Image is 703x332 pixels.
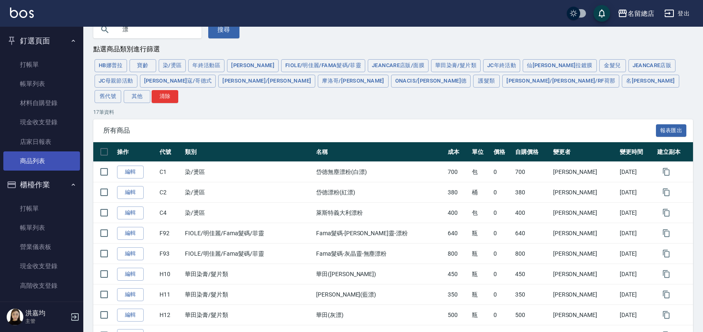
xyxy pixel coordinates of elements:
button: 名[PERSON_NAME] [622,75,679,88]
td: 400 [446,203,470,223]
td: Fama髮碼-[PERSON_NAME]靈-漂粉 [314,223,446,244]
a: 商品列表 [3,151,80,171]
td: [DATE] [618,264,656,284]
td: 包 [470,203,491,223]
button: [PERSON_NAME] [227,59,279,72]
td: 瓶 [470,305,491,325]
td: [DATE] [618,162,656,182]
button: [PERSON_NAME]/[PERSON_NAME] [218,75,315,88]
button: JC母親節活動 [95,75,137,88]
td: 華田染膏/髮片類 [183,305,314,325]
button: 仙[PERSON_NAME]拉鍍膜 [523,59,596,72]
div: 名留總店 [628,8,654,19]
th: 名稱 [314,142,446,162]
td: 華田([PERSON_NAME]) [314,264,446,284]
button: HB娜普拉 [95,59,127,72]
a: 編輯 [117,166,144,179]
td: H12 [157,305,183,325]
td: 瓶 [470,264,491,284]
td: 瓶 [470,244,491,264]
td: 包 [470,162,491,182]
th: 變更者 [551,142,618,162]
td: C1 [157,162,183,182]
button: 金髮兒 [599,59,626,72]
td: 染/燙區 [183,162,314,182]
td: 華田染膏/髮片類 [183,284,314,305]
td: 500 [513,305,551,325]
a: 編輯 [117,288,144,301]
th: 單位 [470,142,491,162]
th: 自購價格 [513,142,551,162]
td: 640 [446,223,470,244]
td: 400 [513,203,551,223]
td: 700 [446,162,470,182]
img: Logo [10,8,34,18]
a: 編輯 [117,206,144,219]
td: 0 [491,162,513,182]
td: 380 [513,182,551,203]
button: 報表匯出 [656,124,687,137]
td: 700 [513,162,551,182]
td: 0 [491,264,513,284]
button: 名留總店 [614,5,658,22]
a: 編輯 [117,309,144,322]
td: 450 [513,264,551,284]
th: 建立副本 [655,142,693,162]
button: [PERSON_NAME]寇/哥德式 [140,75,216,88]
td: [PERSON_NAME] [551,264,618,284]
td: 華田(灰漂) [314,305,446,325]
a: 打帳單 [3,199,80,218]
td: C4 [157,203,183,223]
a: 營業儀表板 [3,237,80,257]
a: 報表匯出 [656,126,687,134]
a: 帳單列表 [3,74,80,93]
th: 成本 [446,142,470,162]
button: JeanCare店販 [628,59,676,72]
a: 材料自購登錄 [3,93,80,113]
td: 0 [491,203,513,223]
a: 編輯 [117,247,144,260]
a: 材料自購登錄 [3,295,80,314]
td: FIOLE/明佳麗/Fama髮碼/菲靈 [183,244,314,264]
button: ONACIS/[PERSON_NAME]德 [391,75,471,88]
td: 岱德無塵漂粉(白漂) [314,162,446,182]
td: 0 [491,182,513,203]
td: 800 [513,244,551,264]
button: 摩洛哥/[PERSON_NAME] [318,75,388,88]
td: [PERSON_NAME] [551,223,618,244]
button: 年終活動區 [188,59,224,72]
td: Fama髮碼-灰晶靈-無塵漂粉 [314,244,446,264]
td: 瓶 [470,284,491,305]
button: JeanCare店販/面膜 [368,59,429,72]
button: 寶齡 [130,59,156,72]
a: 高階收支登錄 [3,276,80,295]
td: 800 [446,244,470,264]
button: 釘選頁面 [3,30,80,52]
td: 染/燙區 [183,203,314,223]
button: 其他 [124,90,150,103]
a: 現金收支登錄 [3,113,80,132]
td: 500 [446,305,470,325]
h5: 洪嘉均 [25,309,68,317]
td: [DATE] [618,223,656,244]
th: 變更時間 [618,142,656,162]
p: 17 筆資料 [93,108,693,116]
td: [PERSON_NAME](藍漂) [314,284,446,305]
th: 類別 [183,142,314,162]
td: [DATE] [618,244,656,264]
td: 瓶 [470,223,491,244]
td: [PERSON_NAME] [551,284,618,305]
button: 染/燙區 [159,59,186,72]
td: 0 [491,244,513,264]
td: [PERSON_NAME] [551,305,618,325]
td: 0 [491,284,513,305]
th: 代號 [157,142,183,162]
td: [PERSON_NAME] [551,182,618,203]
td: 桶 [470,182,491,203]
button: [PERSON_NAME]/[PERSON_NAME]/RF荷那 [502,75,619,88]
a: 編輯 [117,268,144,281]
button: 舊代號 [95,90,121,103]
a: 打帳單 [3,55,80,74]
td: [DATE] [618,182,656,203]
td: 萊斯特義大利漂粉 [314,203,446,223]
